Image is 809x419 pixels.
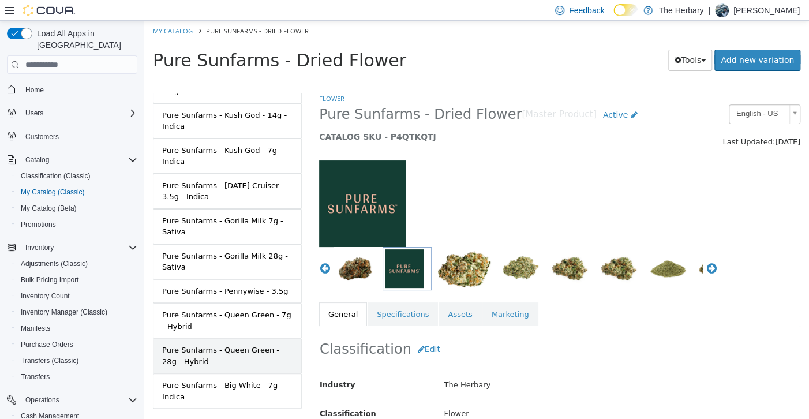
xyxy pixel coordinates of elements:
p: | [708,3,710,17]
a: Bulk Pricing Import [16,273,84,287]
div: The Herbary [291,354,665,375]
button: Transfers [12,369,142,385]
span: Load All Apps in [GEOGRAPHIC_DATA] [32,28,137,51]
a: Flower [175,73,200,82]
div: Pure Sunfarms - Big White - 7g - Indica [18,359,148,381]
h5: CATALOG SKU - P4QTKQTJ [175,111,531,121]
span: Pure Sunfarms - Dried Flower [175,85,377,103]
a: General [175,282,223,306]
span: Home [21,82,137,96]
span: Classification (Classic) [21,171,91,181]
div: Brandon Eddie [715,3,729,17]
div: Pure Sunfarms - [DATE] Cruiser 3.5g - Indica [18,159,148,182]
a: Inventory Manager (Classic) [16,305,112,319]
button: Home [2,81,142,98]
button: Manifests [12,320,142,336]
a: English - US [585,84,656,103]
input: Dark Mode [613,4,638,16]
a: Assets [294,282,337,306]
a: Adjustments (Classic) [16,257,92,271]
button: Customers [2,128,142,145]
div: Pure Sunfarms - Queen Green - 7g - Hybrid [18,289,148,311]
span: Promotions [16,218,137,231]
span: Transfers (Classic) [16,354,137,368]
a: My Catalog [9,6,48,14]
span: [DATE] [631,117,656,125]
span: Last Updated: [578,117,631,125]
span: English - US [585,84,641,102]
span: Bulk Pricing Import [16,273,137,287]
button: Inventory [21,241,58,255]
img: Cova [23,5,75,16]
span: Adjustments (Classic) [16,257,137,271]
button: Inventory Count [12,288,142,304]
button: Operations [2,392,142,408]
span: Operations [25,395,59,405]
button: Inventory Manager (Classic) [12,304,142,320]
button: Promotions [12,216,142,233]
button: Previous [175,242,186,253]
button: Catalog [21,153,54,167]
p: The Herbary [658,3,703,17]
span: Users [25,109,43,118]
p: [PERSON_NAME] [733,3,800,17]
span: Home [25,85,44,95]
img: 150 [175,140,261,226]
span: Purchase Orders [16,338,137,351]
button: Catalog [2,152,142,168]
span: Bulk Pricing Import [21,275,79,285]
a: Specifications [223,282,294,306]
a: Manifests [16,321,55,335]
a: Transfers (Classic) [16,354,83,368]
button: Classification (Classic) [12,168,142,184]
span: My Catalog (Classic) [21,188,85,197]
span: My Catalog (Classic) [16,185,137,199]
a: Home [21,83,48,97]
a: Marketing [338,282,394,306]
span: Promotions [21,220,56,229]
button: Users [21,106,48,120]
span: Transfers (Classic) [21,356,78,365]
span: Inventory [25,243,54,252]
span: Purchase Orders [21,340,73,349]
a: My Catalog (Beta) [16,201,81,215]
span: Transfers [21,372,50,381]
span: Active [459,89,484,99]
button: Bulk Pricing Import [12,272,142,288]
span: Industry [175,360,211,368]
span: My Catalog (Beta) [21,204,77,213]
button: Edit [267,318,302,339]
a: Promotions [16,218,61,231]
button: Transfers (Classic) [12,353,142,369]
button: My Catalog (Classic) [12,184,142,200]
span: My Catalog (Beta) [16,201,137,215]
span: Inventory Count [21,291,70,301]
span: Pure Sunfarms - Dried Flower [62,6,164,14]
div: Pure Sunfarms - Gorilla Milk 28g - Sativa [18,230,148,252]
span: Feedback [569,5,604,16]
div: Pure Sunfarms - Gorilla Milk 7g - Sativa [18,194,148,217]
a: Inventory Count [16,289,74,303]
span: Customers [25,132,59,141]
a: Transfers [16,370,54,384]
span: Inventory Manager (Classic) [16,305,137,319]
a: Purchase Orders [16,338,78,351]
span: Operations [21,393,137,407]
small: [Master Product] [377,89,452,99]
button: Users [2,105,142,121]
div: Pure Sunfarms - Pennywise - 3.5g [18,265,144,276]
button: Next [561,242,573,253]
button: My Catalog (Beta) [12,200,142,216]
button: Tools [524,29,568,50]
span: Inventory [21,241,137,255]
a: Customers [21,130,63,144]
div: Flower [291,383,665,403]
span: Manifests [16,321,137,335]
div: Pure Sunfarms - Kush God - 7g - Indica [18,124,148,147]
span: Classification (Classic) [16,169,137,183]
a: My Catalog (Classic) [16,185,89,199]
div: Pure Sunfarms - Queen Green - 28g - Hybrid [18,324,148,346]
div: Pure Sunfarms - Kush God - 14g - Indica [18,89,148,111]
span: Customers [21,129,137,144]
